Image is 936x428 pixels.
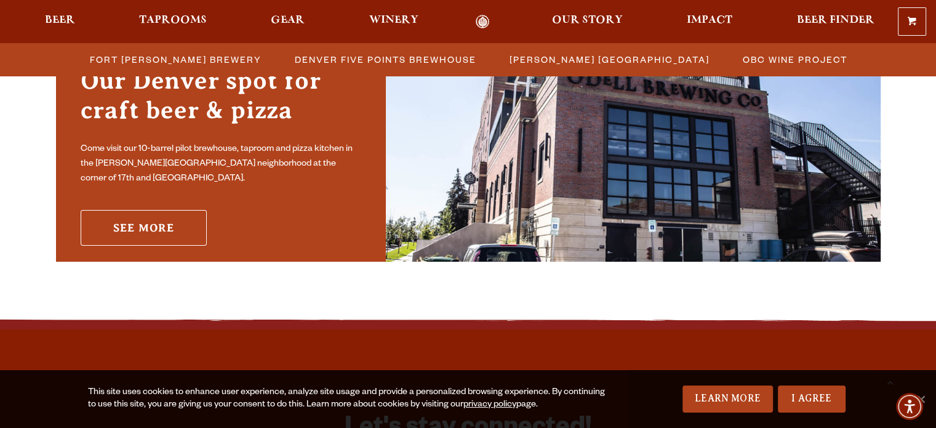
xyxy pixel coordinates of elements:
[131,15,215,29] a: Taprooms
[778,386,846,413] a: I Agree
[369,15,418,25] span: Winery
[743,50,847,68] span: OBC Wine Project
[386,34,881,262] img: Sloan’s Lake Brewhouse'
[45,15,75,25] span: Beer
[463,400,516,410] a: privacy policy
[263,15,313,29] a: Gear
[679,15,740,29] a: Impact
[896,393,923,420] div: Accessibility Menu
[510,50,710,68] span: [PERSON_NAME] [GEOGRAPHIC_DATA]
[361,15,426,29] a: Winery
[735,50,854,68] a: OBC Wine Project
[687,15,732,25] span: Impact
[796,15,874,25] span: Beer Finder
[271,15,305,25] span: Gear
[552,15,623,25] span: Our Story
[544,15,631,29] a: Our Story
[81,142,361,187] p: Come visit our 10-barrel pilot brewhouse, taproom and pizza kitchen in the [PERSON_NAME][GEOGRAPH...
[682,386,773,413] a: Learn More
[295,50,476,68] span: Denver Five Points Brewhouse
[37,15,83,29] a: Beer
[502,50,716,68] a: [PERSON_NAME] [GEOGRAPHIC_DATA]
[90,50,262,68] span: Fort [PERSON_NAME] Brewery
[460,15,506,29] a: Odell Home
[88,387,613,411] div: This site uses cookies to enhance user experience, analyze site usage and provide a personalized ...
[81,66,361,137] h3: Our Denver spot for craft beer & pizza
[788,15,882,29] a: Beer Finder
[287,50,482,68] a: Denver Five Points Brewhouse
[82,50,268,68] a: Fort [PERSON_NAME] Brewery
[139,15,207,25] span: Taprooms
[874,366,905,397] a: Scroll to top
[81,210,207,246] a: See More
